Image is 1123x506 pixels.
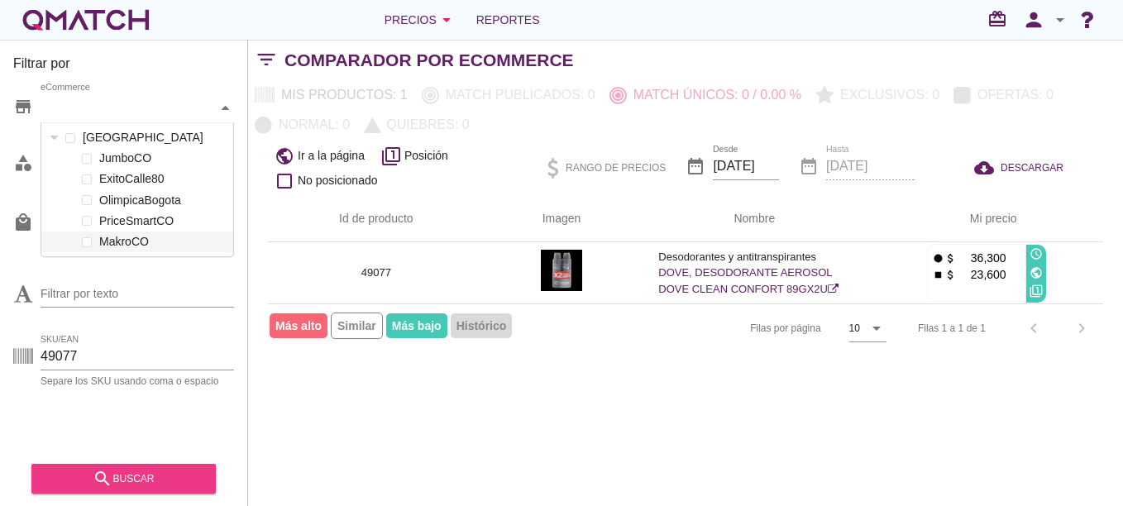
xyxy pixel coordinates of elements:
[20,3,152,36] a: white-qmatch-logo
[95,169,229,189] label: ExitoCalle80
[944,269,957,281] i: attach_money
[13,97,33,117] i: store
[541,250,582,291] img: 49077_589.jpg
[284,47,574,74] h2: Comparador por eCommerce
[961,153,1077,183] button: DESCARGAR
[932,252,944,265] i: fiber_manual_record
[451,313,513,338] span: Histórico
[275,146,294,166] i: public
[1030,247,1043,260] i: access_time
[918,321,986,336] div: Filas 1 a 1 de 1
[331,313,383,339] span: Similar
[585,304,886,352] div: Filas por página
[437,10,456,30] i: arrow_drop_down
[686,156,705,176] i: date_range
[603,80,809,110] button: Match únicos: 0 / 0.00 %
[1001,160,1063,175] span: DESCARGAR
[974,158,1001,178] i: cloud_download
[713,153,779,179] input: Desde
[987,9,1014,29] i: redeem
[298,172,378,189] span: No posicionado
[381,146,401,166] i: filter_1
[41,376,234,386] div: Separe los SKU usando coma o espacio
[1030,284,1043,298] i: filter_1
[45,469,203,489] div: buscar
[288,265,465,281] p: 49077
[268,196,485,242] th: Id de producto: Not sorted.
[95,211,229,232] label: PriceSmartCO
[932,269,944,281] i: stop
[957,250,1006,266] p: 36,300
[476,10,540,30] span: Reportes
[1017,8,1050,31] i: person
[31,464,216,494] button: buscar
[658,266,839,295] a: DOVE, DESODORANTE AEROSOL DOVE CLEAN CONFORT 89GX2U
[385,10,456,30] div: Precios
[867,318,886,338] i: arrow_drop_down
[298,147,365,165] span: Ir a la página
[404,147,448,165] span: Posición
[849,321,860,336] div: 10
[1030,266,1043,279] i: public
[270,313,327,338] span: Más alto
[485,196,639,242] th: Imagen: Not sorted.
[95,232,229,252] label: MakroCO
[1050,10,1070,30] i: arrow_drop_down
[79,127,229,148] label: [GEOGRAPHIC_DATA]
[95,190,229,211] label: OlimpicaBogota
[95,148,229,169] label: JumboCO
[944,252,957,265] i: attach_money
[13,212,33,232] i: local_mall
[627,85,801,105] p: Match únicos: 0 / 0.00 %
[658,249,850,265] p: Desodorantes y antitranspirantes
[13,54,234,80] h3: Filtrar por
[870,196,1103,242] th: Mi precio: Not sorted. Activate to sort ascending.
[470,3,547,36] a: Reportes
[386,313,447,338] span: Más bajo
[957,266,1006,283] p: 23,600
[638,196,870,242] th: Nombre: Not sorted.
[13,153,33,173] i: category
[93,469,112,489] i: search
[275,171,294,191] i: check_box_outline_blank
[371,3,470,36] button: Precios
